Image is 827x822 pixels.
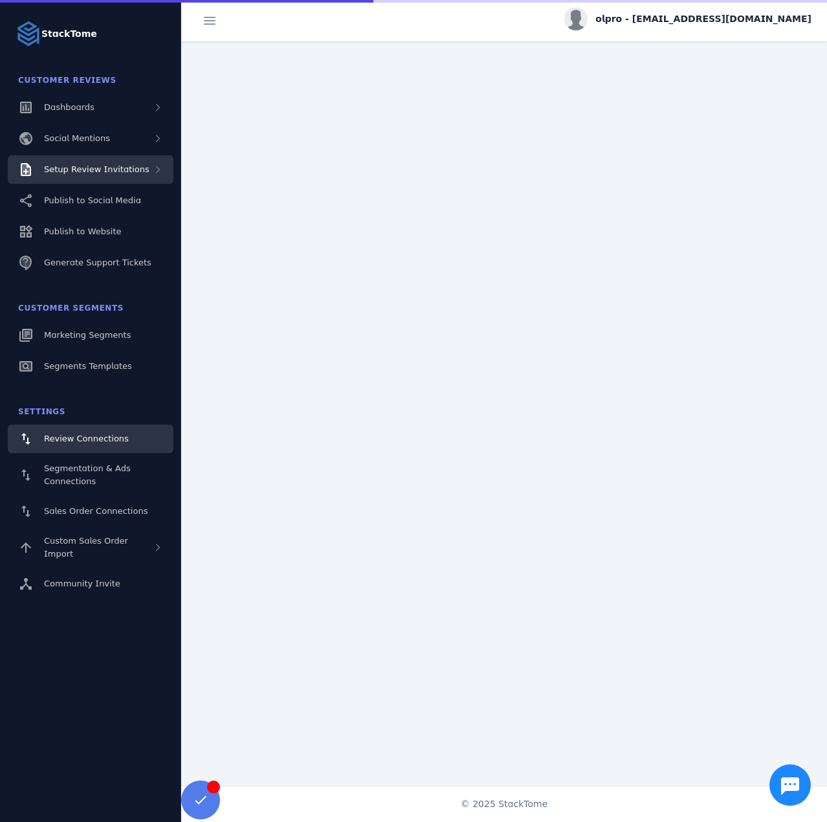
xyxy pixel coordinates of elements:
span: Segments Templates [44,361,132,371]
span: olpro - [EMAIL_ADDRESS][DOMAIN_NAME] [595,12,811,26]
span: Publish to Website [44,227,121,236]
a: Review Connections [8,425,173,453]
span: Generate Support Tickets [44,258,151,267]
span: © 2025 StackTome [461,797,548,811]
a: Publish to Social Media [8,186,173,215]
a: Generate Support Tickets [8,249,173,277]
span: Social Mentions [44,133,110,143]
span: Review Connections [44,434,129,443]
span: Marketing Segments [44,330,131,340]
a: Sales Order Connections [8,497,173,526]
span: Setup Review Invitations [44,164,149,174]
span: Settings [18,407,65,416]
img: Logo image [16,21,41,47]
a: Publish to Website [8,217,173,246]
a: Community Invite [8,570,173,598]
img: profile.jpg [564,7,588,30]
span: Custom Sales Order Import [44,536,128,559]
a: Marketing Segments [8,321,173,350]
a: Segmentation & Ads Connections [8,456,173,494]
span: Publish to Social Media [44,195,141,205]
span: Community Invite [44,579,120,588]
span: Dashboards [44,102,94,112]
span: Segmentation & Ads Connections [44,463,131,486]
span: Customer Segments [18,304,124,313]
span: Customer Reviews [18,76,116,85]
strong: StackTome [41,27,97,41]
span: Sales Order Connections [44,506,148,516]
a: Segments Templates [8,352,173,381]
button: olpro - [EMAIL_ADDRESS][DOMAIN_NAME] [564,7,811,30]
